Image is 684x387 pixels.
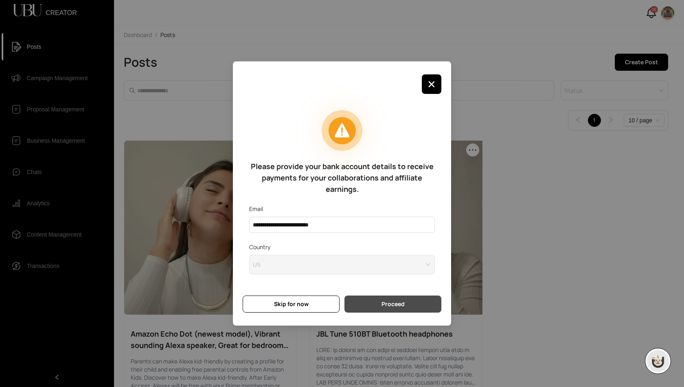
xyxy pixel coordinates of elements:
[243,296,340,313] button: Skip for now
[253,259,431,271] span: US
[249,243,276,252] label: Country
[650,353,666,369] img: chatboticon-C4A3G2IU.png
[381,300,405,309] span: Proceed
[249,204,269,213] label: Email
[249,161,435,195] h5: Please provide your bank account details to receive payments for your collaborations and affiliat...
[274,300,309,309] span: Skip for now
[344,296,441,313] button: Proceed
